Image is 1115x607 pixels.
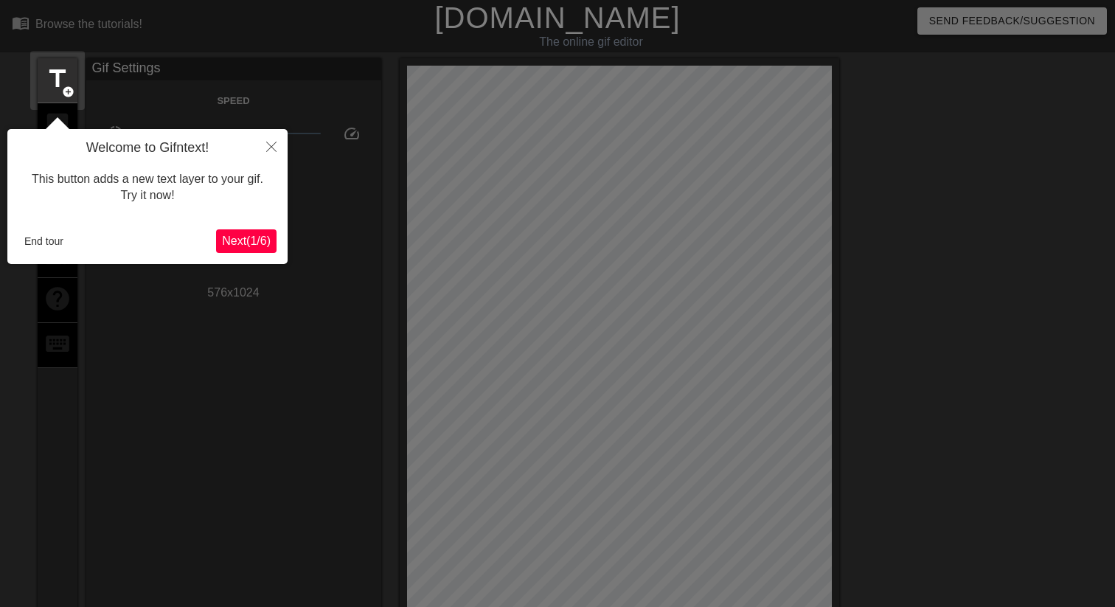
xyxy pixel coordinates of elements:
[18,140,277,156] h4: Welcome to Gifntext!
[255,129,288,163] button: Close
[216,229,277,253] button: Next
[18,230,69,252] button: End tour
[222,235,271,247] span: Next ( 1 / 6 )
[18,156,277,219] div: This button adds a new text layer to your gif. Try it now!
